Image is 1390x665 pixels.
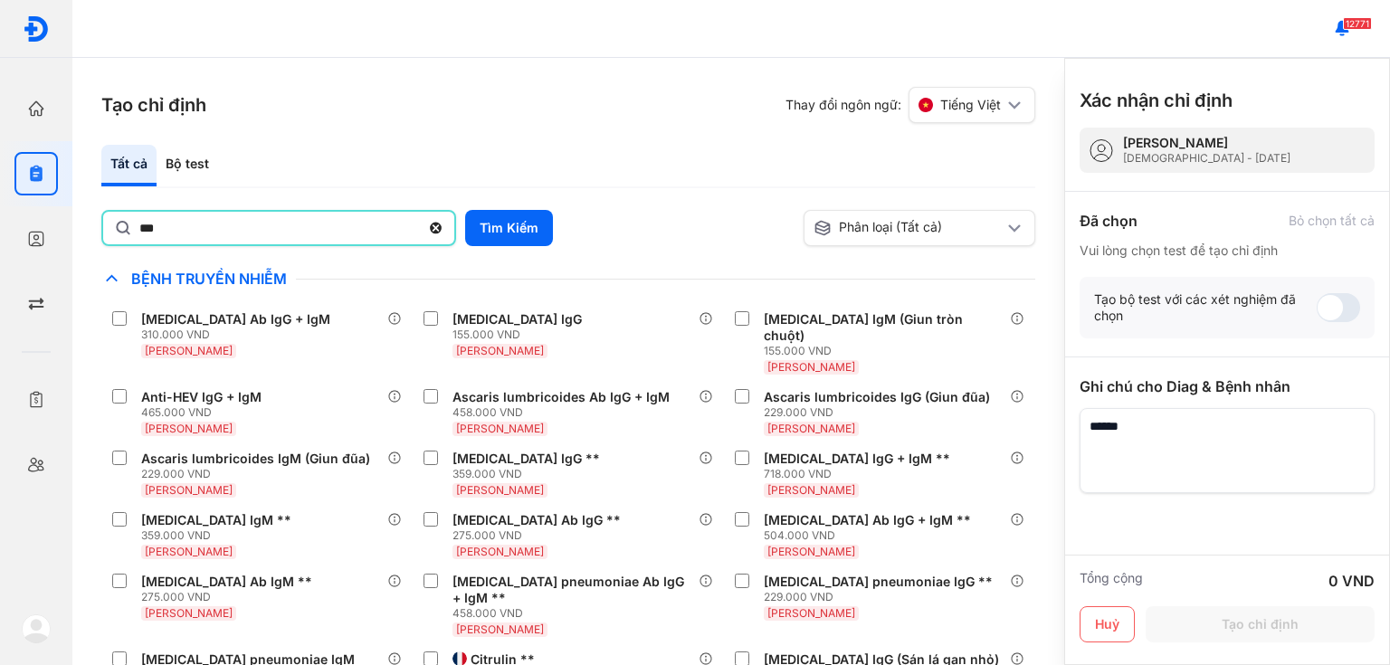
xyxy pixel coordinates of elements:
h3: Tạo chỉ định [101,92,206,118]
div: Tất cả [101,145,157,186]
div: [MEDICAL_DATA] Ab IgM ** [141,574,312,590]
img: logo [23,15,50,43]
div: [DEMOGRAPHIC_DATA] - [DATE] [1123,151,1290,166]
span: [PERSON_NAME] [456,422,544,435]
span: [PERSON_NAME] [767,360,855,374]
div: Phân loại (Tất cả) [814,219,1004,237]
span: [PERSON_NAME] [145,344,233,357]
div: 229.000 VND [764,590,1000,604]
span: [PERSON_NAME] [145,545,233,558]
span: [PERSON_NAME] [767,483,855,497]
div: Vui lòng chọn test để tạo chỉ định [1080,242,1375,259]
button: Tạo chỉ định [1146,606,1375,642]
div: 0 VND [1328,570,1375,592]
div: 359.000 VND [452,467,607,481]
span: [PERSON_NAME] [145,606,233,620]
div: Tổng cộng [1080,570,1143,592]
span: Tiếng Việt [940,97,1001,113]
div: 155.000 VND [452,328,589,342]
div: 275.000 VND [141,590,319,604]
div: 359.000 VND [141,528,299,543]
div: [MEDICAL_DATA] Ab IgG + IgM [141,311,330,328]
div: 155.000 VND [764,344,1010,358]
div: [MEDICAL_DATA] IgG ** [452,451,600,467]
div: [MEDICAL_DATA] Ab IgG + IgM ** [764,512,971,528]
span: [PERSON_NAME] [767,545,855,558]
div: 310.000 VND [141,328,338,342]
div: Ascaris lumbricoides IgM (Giun đũa) [141,451,370,467]
div: [MEDICAL_DATA] Ab IgG ** [452,512,621,528]
div: Đã chọn [1080,210,1138,232]
span: 12771 [1343,17,1372,30]
div: [MEDICAL_DATA] IgG [452,311,582,328]
span: [PERSON_NAME] [767,606,855,620]
span: [PERSON_NAME] [145,422,233,435]
div: [MEDICAL_DATA] IgG + IgM ** [764,451,950,467]
span: [PERSON_NAME] [456,545,544,558]
div: Ghi chú cho Diag & Bệnh nhân [1080,375,1375,397]
div: [MEDICAL_DATA] pneumoniae IgG ** [764,574,993,590]
span: Bệnh Truyền Nhiễm [122,270,296,288]
div: 458.000 VND [452,606,699,621]
div: 458.000 VND [452,405,677,420]
span: [PERSON_NAME] [145,483,233,497]
div: [MEDICAL_DATA] IgM (Giun tròn chuột) [764,311,1003,344]
div: Ascaris lumbricoides Ab IgG + IgM [452,389,670,405]
span: [PERSON_NAME] [767,422,855,435]
div: [MEDICAL_DATA] IgM ** [141,512,291,528]
button: Tìm Kiếm [465,210,553,246]
div: Tạo bộ test với các xét nghiệm đã chọn [1094,291,1317,324]
div: [PERSON_NAME] [1123,135,1290,151]
div: 504.000 VND [764,528,978,543]
div: [MEDICAL_DATA] pneumoniae Ab IgG + IgM ** [452,574,691,606]
div: 229.000 VND [764,405,997,420]
button: Huỷ [1080,606,1135,642]
div: Bỏ chọn tất cả [1289,213,1375,229]
span: [PERSON_NAME] [456,483,544,497]
div: Bộ test [157,145,218,186]
div: Thay đổi ngôn ngữ: [785,87,1035,123]
div: 229.000 VND [141,467,377,481]
div: 718.000 VND [764,467,957,481]
img: logo [22,614,51,643]
div: 465.000 VND [141,405,269,420]
div: Ascaris lumbricoides IgG (Giun đũa) [764,389,990,405]
span: [PERSON_NAME] [456,344,544,357]
h3: Xác nhận chỉ định [1080,88,1233,113]
div: 275.000 VND [452,528,628,543]
div: Anti-HEV IgG + IgM [141,389,262,405]
span: [PERSON_NAME] [456,622,544,636]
